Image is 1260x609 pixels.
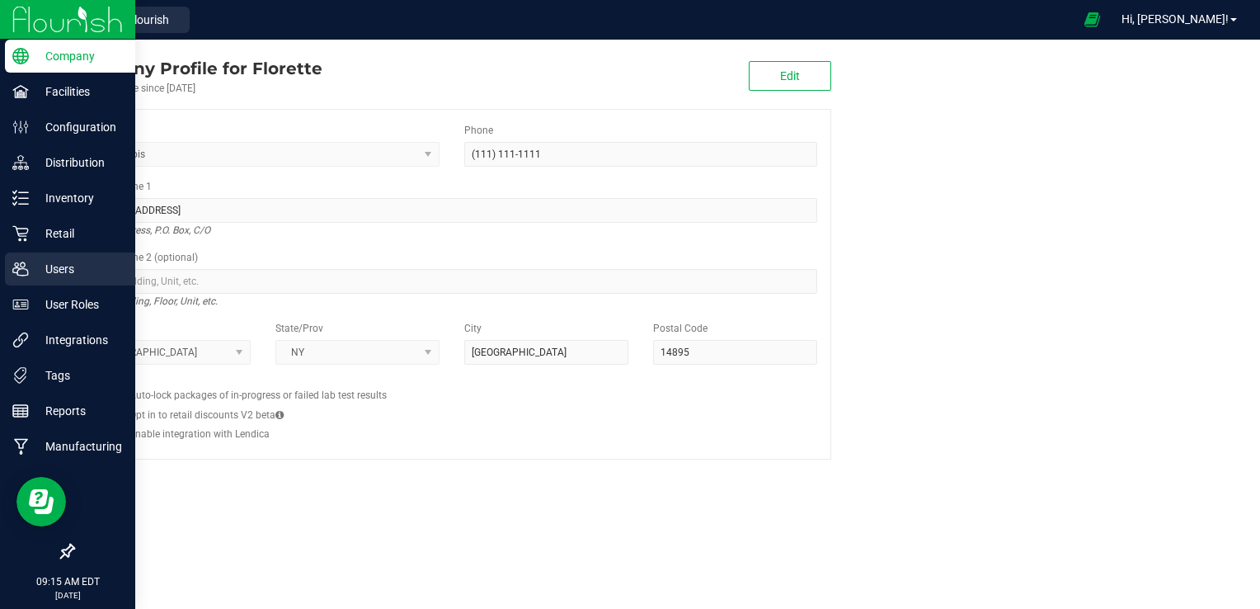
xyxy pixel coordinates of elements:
inline-svg: Reports [12,403,29,419]
p: 09:15 AM EDT [7,574,128,589]
button: Edit [749,61,831,91]
p: Retail [29,224,128,243]
p: Integrations [29,330,128,350]
inline-svg: Users [12,261,29,277]
inline-svg: Inventory [12,190,29,206]
h2: Configs [87,377,817,388]
iframe: Resource center [16,477,66,526]
input: (123) 456-7890 [464,142,817,167]
p: Manufacturing [29,437,128,456]
input: City [464,340,628,365]
div: Florette [73,56,322,81]
label: State/Prov [275,321,323,336]
p: Facilities [29,82,128,101]
p: Company [29,46,128,66]
inline-svg: Facilities [12,83,29,100]
input: Suite, Building, Unit, etc. [87,269,817,294]
p: Tags [29,366,128,385]
inline-svg: Company [12,48,29,64]
inline-svg: Configuration [12,119,29,135]
input: Postal Code [653,340,817,365]
inline-svg: Manufacturing [12,438,29,455]
inline-svg: User Roles [12,296,29,313]
p: Distribution [29,153,128,172]
p: Configuration [29,117,128,137]
span: Hi, [PERSON_NAME]! [1121,12,1229,26]
inline-svg: Tags [12,367,29,384]
label: City [464,321,482,336]
label: Address Line 2 (optional) [87,250,198,265]
span: Edit [780,69,800,83]
i: Suite, Building, Floor, Unit, etc. [87,291,218,311]
label: Auto-lock packages of in-progress or failed lab test results [129,388,387,403]
label: Postal Code [653,321,708,336]
p: [DATE] [7,589,128,602]
p: Users [29,259,128,279]
label: Phone [464,123,493,138]
i: Street address, P.O. Box, C/O [87,220,210,240]
inline-svg: Distribution [12,154,29,171]
p: Inventory [29,188,128,208]
div: Account active since [DATE] [73,81,322,96]
input: Address [87,198,817,223]
inline-svg: Retail [12,225,29,242]
inline-svg: Integrations [12,332,29,348]
p: User Roles [29,295,128,314]
span: Open Ecommerce Menu [1074,3,1111,35]
p: Reports [29,401,128,421]
label: Opt in to retail discounts V2 beta [129,408,284,423]
label: Enable integration with Lendica [129,427,270,441]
